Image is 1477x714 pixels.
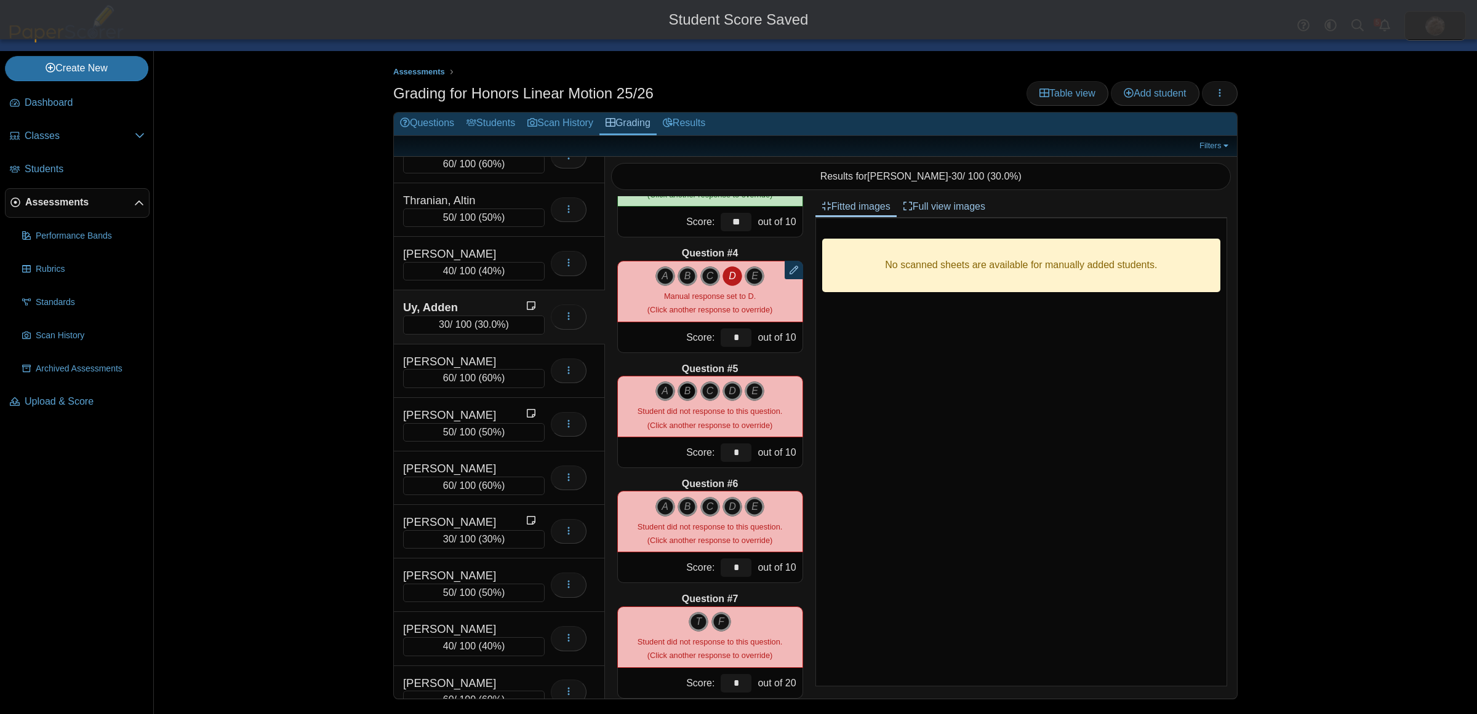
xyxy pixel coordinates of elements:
[403,691,545,709] div: / 100 ( )
[36,330,145,342] span: Scan History
[482,534,502,544] span: 30%
[25,395,145,408] span: Upload & Score
[700,266,720,286] i: C
[647,176,772,199] small: (Click another response to override)
[647,292,772,314] small: (Click another response to override)
[682,592,738,606] b: Question #7
[5,387,150,417] a: Upload & Score
[403,315,545,334] div: / 100 ( )
[867,171,948,181] span: [PERSON_NAME]
[664,292,756,301] span: Manual response set to D.
[25,96,145,109] span: Dashboard
[678,381,697,401] i: B
[618,552,718,582] div: Score:
[403,461,526,477] div: [PERSON_NAME]
[25,196,134,209] span: Assessments
[17,221,150,251] a: Performance Bands
[36,230,145,242] span: Performance Bands
[682,477,738,491] b: Question #6
[403,568,526,584] div: [PERSON_NAME]
[443,427,454,437] span: 50
[403,584,545,602] div: / 100 ( )
[722,266,742,286] i: D
[443,159,454,169] span: 60
[618,437,718,467] div: Score:
[403,621,526,637] div: [PERSON_NAME]
[25,129,135,143] span: Classes
[638,522,782,531] span: Student did not response to this question.
[822,239,1220,292] div: No scanned sheets are available for manually added students.
[403,192,526,208] div: Thranian, Altin
[36,363,145,375] span: Archived Assessments
[638,637,782,646] span: Student did not response to this question.
[722,497,742,517] i: D
[5,155,150,184] a: Students
[36,296,145,309] span: Standards
[5,56,148,81] a: Create New
[700,381,720,401] i: C
[755,437,802,467] div: out of 10
[443,641,454,651] span: 40
[897,196,991,217] a: Full view images
[9,9,1468,30] div: Student Score Saved
[815,196,897,217] a: Fitted images
[678,266,697,286] i: B
[755,322,802,352] div: out of 10
[443,534,454,544] span: 30
[655,381,675,401] i: A
[403,675,526,691] div: [PERSON_NAME]
[482,266,502,276] span: 40%
[443,212,454,223] span: 50
[482,480,502,491] span: 60%
[1039,88,1095,98] span: Table view
[394,113,460,135] a: Questions
[403,208,545,227] div: / 100 ( )
[618,668,718,698] div: Score:
[17,288,150,317] a: Standards
[439,319,450,330] span: 30
[5,188,150,218] a: Assessments
[482,427,502,437] span: 50%
[521,113,599,135] a: Scan History
[745,266,764,286] i: E
[390,65,448,80] a: Assessments
[682,247,738,260] b: Question #4
[638,522,782,545] small: (Click another response to override)
[482,159,502,169] span: 60%
[403,155,545,173] div: / 100 ( )
[1124,88,1186,98] span: Add student
[403,246,526,262] div: [PERSON_NAME]
[599,113,657,135] a: Grading
[403,530,545,549] div: / 100 ( )
[393,83,654,104] h1: Grading for Honors Linear Motion 25/26
[951,171,963,181] span: 30
[755,552,802,582] div: out of 10
[403,477,545,495] div: / 100 ( )
[711,612,731,632] i: F
[460,113,521,135] a: Students
[678,497,697,517] i: B
[990,171,1018,181] span: 30.0%
[722,381,742,401] i: D
[403,514,526,530] div: [PERSON_NAME]
[403,423,545,442] div: / 100 ( )
[638,407,782,429] small: (Click another response to override)
[403,354,526,370] div: [PERSON_NAME]
[755,668,802,698] div: out of 20
[403,369,545,387] div: / 100 ( )
[443,266,454,276] span: 40
[745,497,764,517] i: E
[17,255,150,284] a: Rubrics
[393,67,445,76] span: Assessments
[443,587,454,598] span: 50
[478,319,505,330] span: 30.0%
[1196,140,1234,152] a: Filters
[657,113,711,135] a: Results
[17,354,150,384] a: Archived Assessments
[403,637,545,656] div: / 100 ( )
[682,362,738,376] b: Question #5
[443,373,454,383] span: 60
[638,637,782,660] small: (Click another response to override)
[655,266,675,286] i: A
[443,480,454,491] span: 60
